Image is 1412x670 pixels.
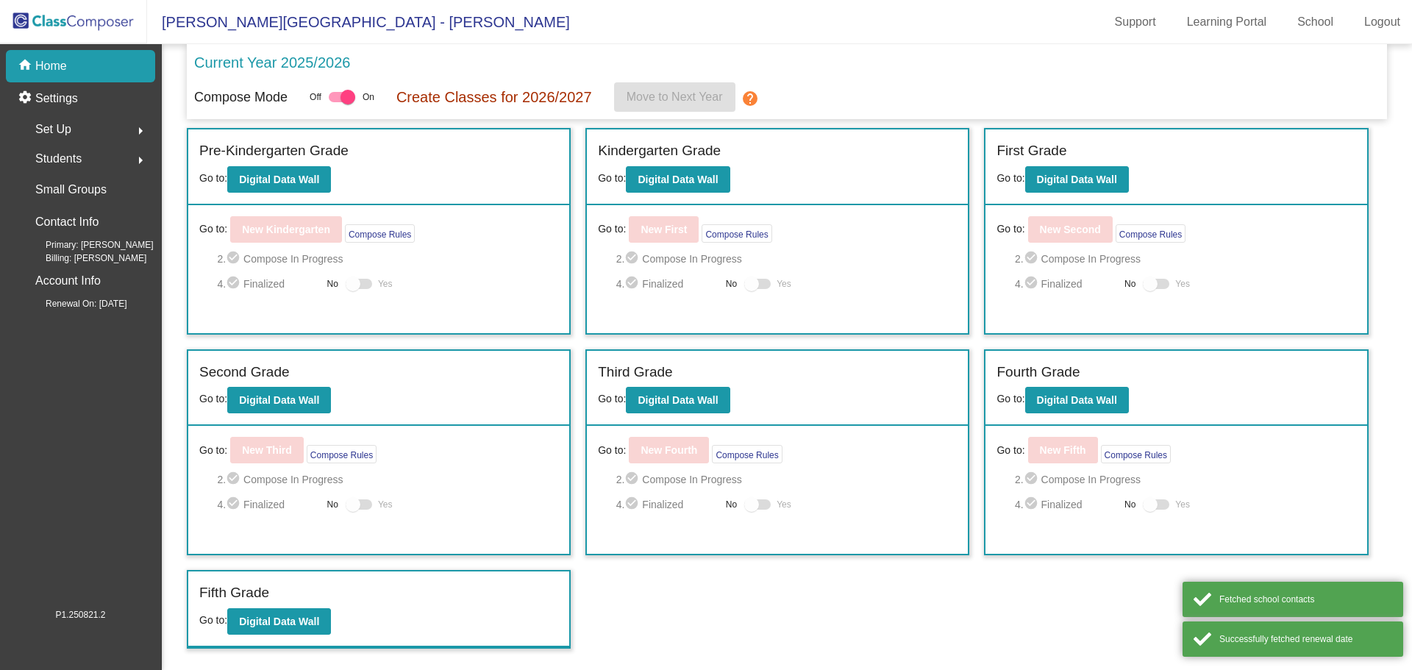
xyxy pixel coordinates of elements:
button: Compose Rules [1101,445,1171,463]
span: 2. Compose In Progress [616,250,958,268]
mat-icon: arrow_right [132,152,149,169]
span: 4. Finalized [616,275,719,293]
button: Digital Data Wall [227,387,331,413]
a: School [1286,10,1345,34]
span: Yes [1175,275,1190,293]
a: Support [1103,10,1168,34]
b: Digital Data Wall [638,174,718,185]
span: On [363,90,374,104]
p: Small Groups [35,179,107,200]
button: Compose Rules [345,224,415,243]
p: Contact Info [35,212,99,232]
button: New Fourth [629,437,709,463]
label: Kindergarten Grade [598,140,721,162]
span: No [1124,498,1135,511]
span: Go to: [199,614,227,626]
span: Go to: [199,393,227,405]
b: Digital Data Wall [1037,394,1117,406]
a: Logout [1352,10,1412,34]
button: Compose Rules [712,445,782,463]
span: Set Up [35,119,71,140]
button: New Fifth [1028,437,1098,463]
p: Home [35,57,67,75]
span: Go to: [199,221,227,237]
button: New Third [230,437,304,463]
button: Digital Data Wall [227,608,331,635]
span: Yes [378,496,393,513]
mat-icon: check_circle [1024,496,1041,513]
b: Digital Data Wall [239,394,319,406]
label: First Grade [996,140,1066,162]
span: No [726,498,737,511]
span: 2. Compose In Progress [616,471,958,488]
span: Go to: [598,393,626,405]
span: Yes [1175,496,1190,513]
b: Digital Data Wall [239,616,319,627]
button: Compose Rules [1116,224,1185,243]
mat-icon: home [18,57,35,75]
button: Compose Rules [702,224,771,243]
button: Digital Data Wall [1025,166,1129,193]
span: 4. Finalized [217,275,319,293]
span: Go to: [598,221,626,237]
span: Renewal On: [DATE] [22,297,126,310]
span: Go to: [199,443,227,458]
span: 4. Finalized [616,496,719,513]
span: No [327,277,338,291]
span: 2. Compose In Progress [217,250,558,268]
mat-icon: check_circle [624,250,642,268]
span: Go to: [598,443,626,458]
div: Successfully fetched renewal date [1219,632,1392,646]
mat-icon: arrow_right [132,122,149,140]
mat-icon: check_circle [226,471,243,488]
button: New Second [1028,216,1113,243]
label: Third Grade [598,362,672,383]
b: New Third [242,444,292,456]
b: Digital Data Wall [638,394,718,406]
span: 2. Compose In Progress [1015,471,1356,488]
span: Yes [378,275,393,293]
mat-icon: check_circle [226,250,243,268]
mat-icon: help [741,90,759,107]
mat-icon: check_circle [1024,471,1041,488]
b: New Fourth [641,444,697,456]
div: Fetched school contacts [1219,593,1392,606]
button: New Kindergarten [230,216,342,243]
b: Digital Data Wall [239,174,319,185]
span: Yes [777,275,791,293]
mat-icon: check_circle [624,496,642,513]
button: Digital Data Wall [1025,387,1129,413]
p: Account Info [35,271,101,291]
mat-icon: check_circle [624,275,642,293]
p: Settings [35,90,78,107]
button: Compose Rules [307,445,377,463]
span: Primary: [PERSON_NAME] [22,238,154,252]
span: Go to: [996,172,1024,184]
button: Move to Next Year [614,82,735,112]
mat-icon: check_circle [226,496,243,513]
span: No [1124,277,1135,291]
b: New First [641,224,687,235]
span: [PERSON_NAME][GEOGRAPHIC_DATA] - [PERSON_NAME] [147,10,570,34]
mat-icon: check_circle [1024,250,1041,268]
span: 2. Compose In Progress [1015,250,1356,268]
mat-icon: check_circle [624,471,642,488]
span: 4. Finalized [1015,275,1117,293]
b: New Fifth [1040,444,1086,456]
span: Go to: [996,393,1024,405]
p: Current Year 2025/2026 [194,51,350,74]
span: Off [310,90,321,104]
mat-icon: check_circle [226,275,243,293]
span: Go to: [598,172,626,184]
label: Fourth Grade [996,362,1080,383]
span: Go to: [996,443,1024,458]
span: Students [35,149,82,169]
span: 4. Finalized [217,496,319,513]
span: Go to: [996,221,1024,237]
label: Fifth Grade [199,582,269,604]
button: Digital Data Wall [626,166,730,193]
button: Digital Data Wall [626,387,730,413]
button: Digital Data Wall [227,166,331,193]
span: Move to Next Year [627,90,723,103]
mat-icon: settings [18,90,35,107]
